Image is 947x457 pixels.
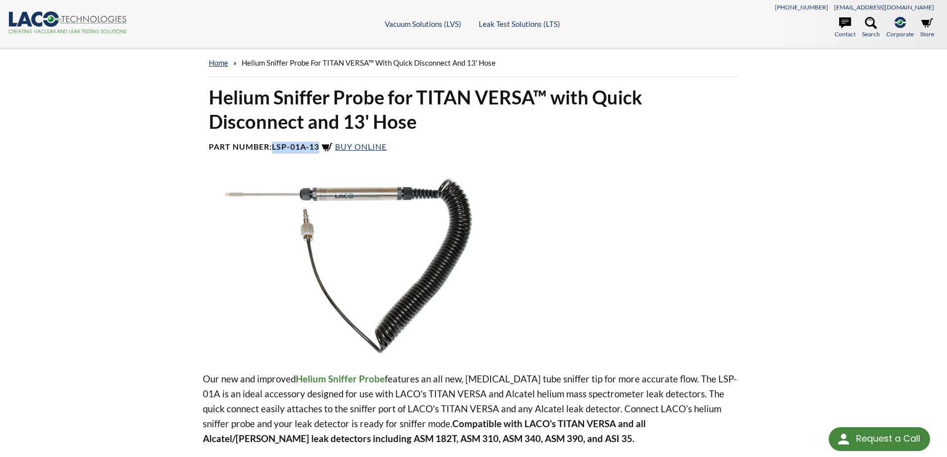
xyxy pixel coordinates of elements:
a: Store [920,17,934,39]
a: [PHONE_NUMBER] [775,3,828,11]
a: Contact [835,17,856,39]
b: LSP-01A-13 [272,142,319,151]
a: Leak Test Solutions (LTS) [479,19,560,28]
h4: Part Number: [209,142,739,154]
p: Our new and improved features an all new, [MEDICAL_DATA] tube sniffer tip for more accurate flow.... [203,371,745,446]
img: round button [836,431,852,447]
strong: Helium Sniffer Probe [296,373,385,384]
a: Buy Online [321,142,387,151]
div: Request a Call [829,427,930,451]
h1: Helium Sniffer Probe for TITAN VERSA™ with Quick Disconnect and 13' Hose [209,85,739,134]
a: Search [862,17,880,39]
span: Buy Online [335,142,387,151]
a: [EMAIL_ADDRESS][DOMAIN_NAME] [834,3,934,11]
div: » [209,49,739,77]
a: Vacuum Solutions (LVS) [385,19,461,28]
img: Sniffer Probe, with hose connector [203,178,520,356]
span: Helium Sniffer Probe for TITAN VERSA™ with Quick Disconnect and 13' Hose [242,58,496,67]
span: Corporate [886,29,914,39]
div: Request a Call [856,427,920,450]
a: home [209,58,228,67]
